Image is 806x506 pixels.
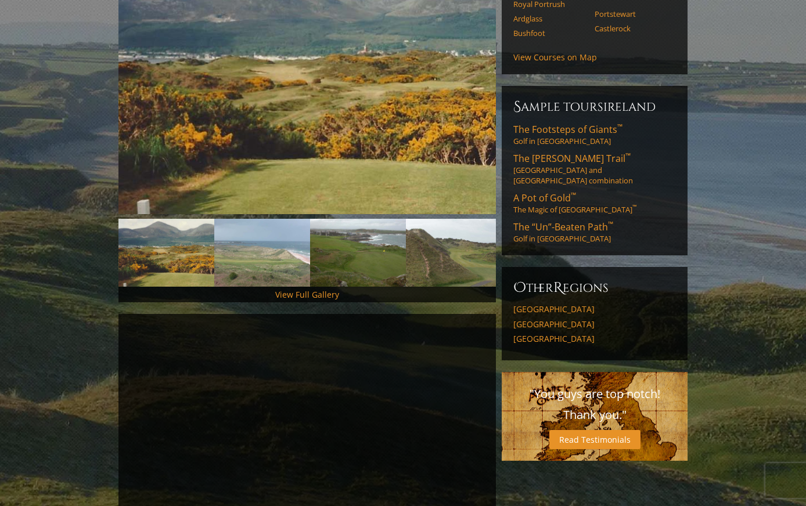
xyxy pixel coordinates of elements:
[513,123,676,146] a: The Footsteps of Giants™Golf in [GEOGRAPHIC_DATA]
[513,152,676,186] a: The [PERSON_NAME] Trail™[GEOGRAPHIC_DATA] and [GEOGRAPHIC_DATA] combination
[513,334,676,344] a: [GEOGRAPHIC_DATA]
[595,24,668,33] a: Castlerock
[571,190,576,200] sup: ™
[513,319,676,330] a: [GEOGRAPHIC_DATA]
[513,14,587,23] a: Ardglass
[549,430,641,449] a: Read Testimonials
[513,304,676,315] a: [GEOGRAPHIC_DATA]
[513,191,576,204] span: A Pot of Gold
[617,122,623,132] sup: ™
[513,28,587,38] a: Bushfoot
[513,279,526,297] span: O
[513,384,676,425] p: "You guys are top notch! Thank you."
[513,123,623,136] span: The Footsteps of Giants
[513,221,613,233] span: The “Un”-Beaten Path
[513,191,676,215] a: A Pot of Gold™The Magic of [GEOGRAPHIC_DATA]™
[275,289,339,300] a: View Full Gallery
[595,9,668,19] a: Portstewart
[608,219,613,229] sup: ™
[513,279,676,297] h6: ther egions
[625,151,631,161] sup: ™
[553,279,563,297] span: R
[632,204,636,211] sup: ™
[513,221,676,244] a: The “Un”-Beaten Path™Golf in [GEOGRAPHIC_DATA]
[513,97,676,116] h6: Sample ToursIreland
[513,52,597,63] a: View Courses on Map
[513,152,631,165] span: The [PERSON_NAME] Trail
